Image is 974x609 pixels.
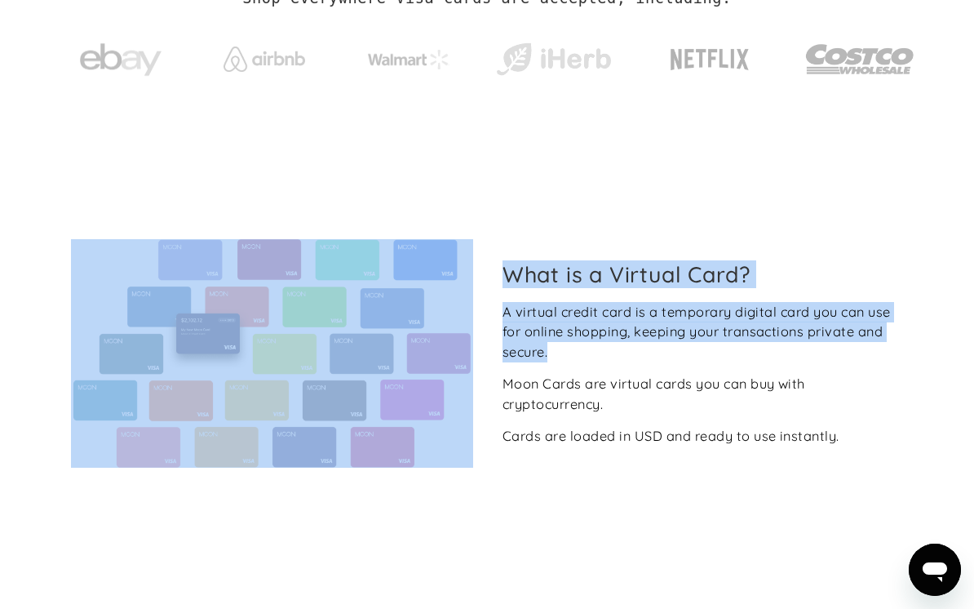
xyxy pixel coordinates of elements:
[637,23,783,88] a: Netflix
[80,34,162,86] img: ebay
[669,39,750,80] img: Netflix
[60,18,181,94] a: ebay
[224,47,305,72] img: Airbnb
[805,12,914,98] a: Costco
[204,30,325,80] a: Airbnb
[348,33,470,78] a: Walmart
[71,239,473,468] img: Virtual cards from Moon
[502,261,901,287] h2: What is a Virtual Card?
[368,50,449,69] img: Walmart
[493,22,614,89] a: iHerb
[502,302,901,362] div: A virtual credit card is a temporary digital card you can use for online shopping, keeping your t...
[909,544,961,596] iframe: Button to launch messaging window
[502,426,839,447] div: Cards are loaded in USD and ready to use instantly.
[493,38,614,81] img: iHerb
[805,29,914,90] img: Costco
[502,374,901,414] div: Moon Cards are virtual cards you can buy with cryptocurrency.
